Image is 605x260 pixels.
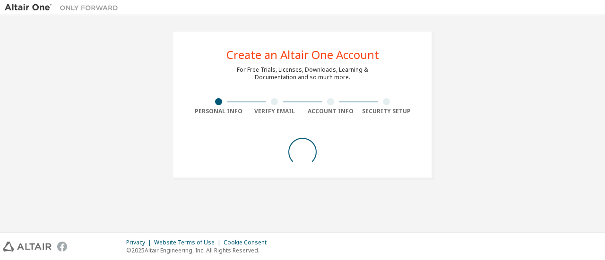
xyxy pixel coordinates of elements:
div: Privacy [126,239,154,246]
div: For Free Trials, Licenses, Downloads, Learning & Documentation and so much more. [237,66,368,81]
div: Verify Email [247,108,303,115]
img: altair_logo.svg [3,242,52,252]
div: Personal Info [190,108,247,115]
img: Altair One [5,3,123,12]
div: Website Terms of Use [154,239,224,246]
div: Account Info [302,108,359,115]
div: Cookie Consent [224,239,272,246]
img: facebook.svg [57,242,67,252]
div: Security Setup [359,108,415,115]
div: Create an Altair One Account [226,49,379,60]
p: © 2025 Altair Engineering, Inc. All Rights Reserved. [126,246,272,254]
